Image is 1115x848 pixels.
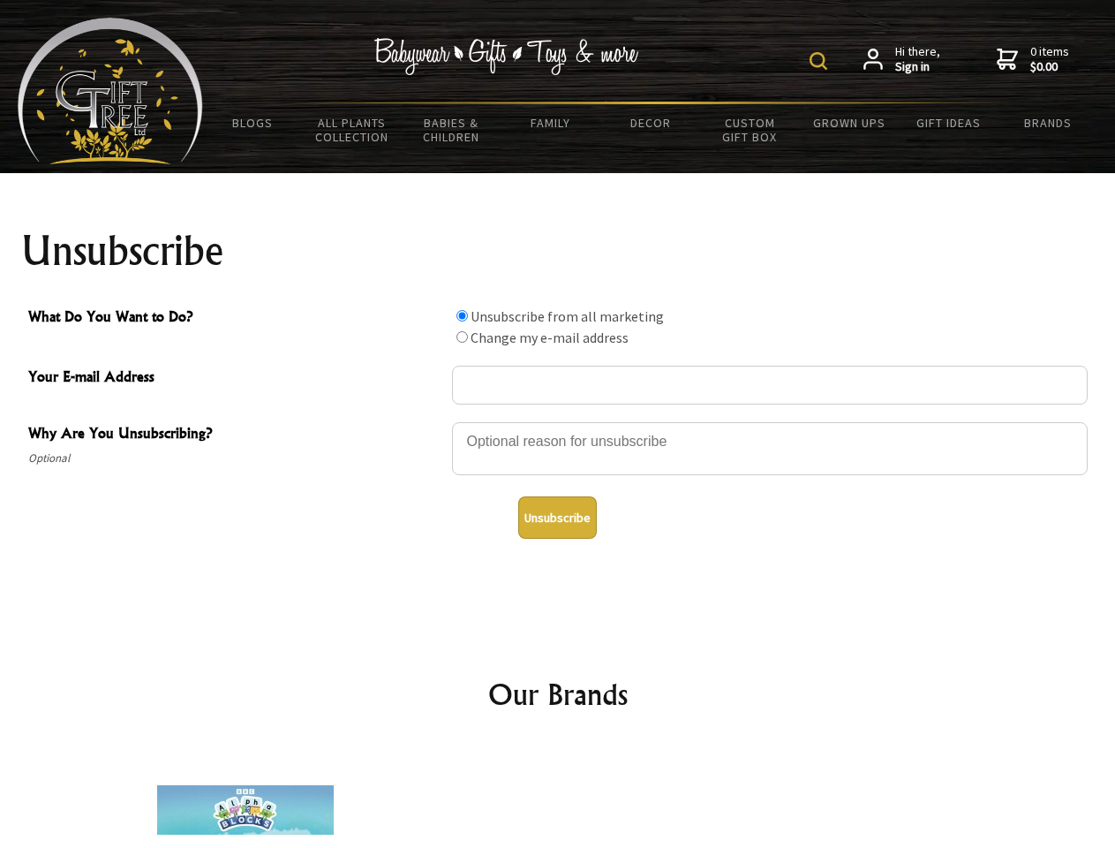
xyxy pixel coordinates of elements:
[810,52,827,70] img: product search
[456,331,468,343] input: What Do You Want to Do?
[28,448,443,469] span: Optional
[518,496,597,539] button: Unsubscribe
[28,306,443,331] span: What Do You Want to Do?
[18,18,203,164] img: Babyware - Gifts - Toys and more...
[452,366,1088,405] input: Your E-mail Address
[998,104,1098,141] a: Brands
[456,310,468,322] input: What Do You Want to Do?
[21,230,1095,272] h1: Unsubscribe
[1030,43,1069,75] span: 0 items
[997,44,1069,75] a: 0 items$0.00
[402,104,501,155] a: Babies & Children
[35,673,1081,715] h2: Our Brands
[452,422,1088,475] textarea: Why Are You Unsubscribing?
[501,104,601,141] a: Family
[895,59,940,75] strong: Sign in
[600,104,700,141] a: Decor
[863,44,940,75] a: Hi there,Sign in
[700,104,800,155] a: Custom Gift Box
[374,38,639,75] img: Babywear - Gifts - Toys & more
[203,104,303,141] a: BLOGS
[1030,59,1069,75] strong: $0.00
[471,307,664,325] label: Unsubscribe from all marketing
[895,44,940,75] span: Hi there,
[28,366,443,391] span: Your E-mail Address
[303,104,403,155] a: All Plants Collection
[28,422,443,448] span: Why Are You Unsubscribing?
[899,104,998,141] a: Gift Ideas
[471,329,629,346] label: Change my e-mail address
[799,104,899,141] a: Grown Ups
